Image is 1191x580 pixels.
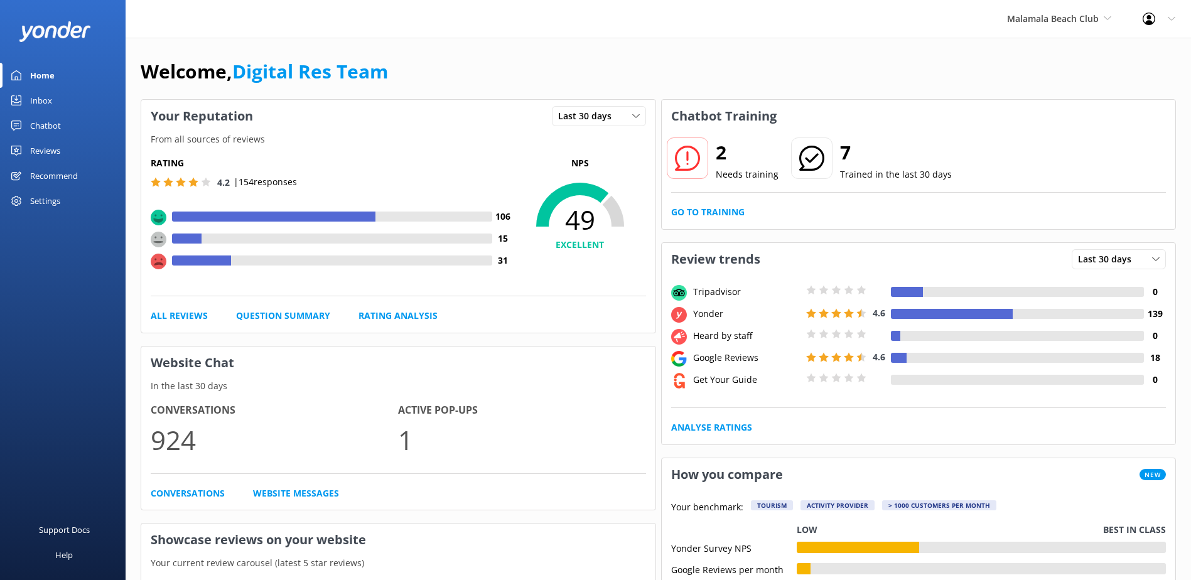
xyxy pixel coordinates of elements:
[141,100,262,132] h3: Your Reputation
[1144,351,1166,365] h4: 18
[151,156,514,170] h5: Rating
[151,486,225,500] a: Conversations
[873,307,885,319] span: 4.6
[492,210,514,223] h4: 106
[492,254,514,267] h4: 31
[398,419,645,461] p: 1
[141,346,655,379] h3: Website Chat
[514,156,646,170] p: NPS
[141,556,655,570] p: Your current review carousel (latest 5 star reviews)
[30,163,78,188] div: Recommend
[840,168,952,181] p: Trained in the last 30 days
[558,109,619,123] span: Last 30 days
[690,329,803,343] div: Heard by staff
[151,309,208,323] a: All Reviews
[398,402,645,419] h4: Active Pop-ups
[690,285,803,299] div: Tripadvisor
[19,21,91,42] img: yonder-white-logo.png
[751,500,793,510] div: Tourism
[141,524,655,556] h3: Showcase reviews on your website
[30,188,60,213] div: Settings
[716,168,779,181] p: Needs training
[671,500,743,515] p: Your benchmark:
[671,205,745,219] a: Go to Training
[141,56,388,87] h1: Welcome,
[662,100,786,132] h3: Chatbot Training
[30,88,52,113] div: Inbox
[514,204,646,235] span: 49
[840,137,952,168] h2: 7
[30,113,61,138] div: Chatbot
[1103,523,1166,537] p: Best in class
[1007,13,1099,24] span: Malamala Beach Club
[253,486,339,500] a: Website Messages
[141,132,655,146] p: From all sources of reviews
[141,379,655,393] p: In the last 30 days
[1078,252,1139,266] span: Last 30 days
[662,243,770,276] h3: Review trends
[671,421,752,434] a: Analyse Ratings
[690,373,803,387] div: Get Your Guide
[151,419,398,461] p: 924
[1144,307,1166,321] h4: 139
[217,176,230,188] span: 4.2
[234,175,297,189] p: | 154 responses
[232,58,388,84] a: Digital Res Team
[39,517,90,542] div: Support Docs
[671,563,797,574] div: Google Reviews per month
[716,137,779,168] h2: 2
[1140,469,1166,480] span: New
[662,458,792,491] h3: How you compare
[151,402,398,419] h4: Conversations
[514,238,646,252] h4: EXCELLENT
[1144,329,1166,343] h4: 0
[1144,373,1166,387] h4: 0
[797,523,817,537] p: Low
[800,500,875,510] div: Activity Provider
[30,138,60,163] div: Reviews
[358,309,438,323] a: Rating Analysis
[690,351,803,365] div: Google Reviews
[236,309,330,323] a: Question Summary
[30,63,55,88] div: Home
[671,542,797,553] div: Yonder Survey NPS
[690,307,803,321] div: Yonder
[1144,285,1166,299] h4: 0
[882,500,996,510] div: > 1000 customers per month
[492,232,514,245] h4: 15
[873,351,885,363] span: 4.6
[55,542,73,567] div: Help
